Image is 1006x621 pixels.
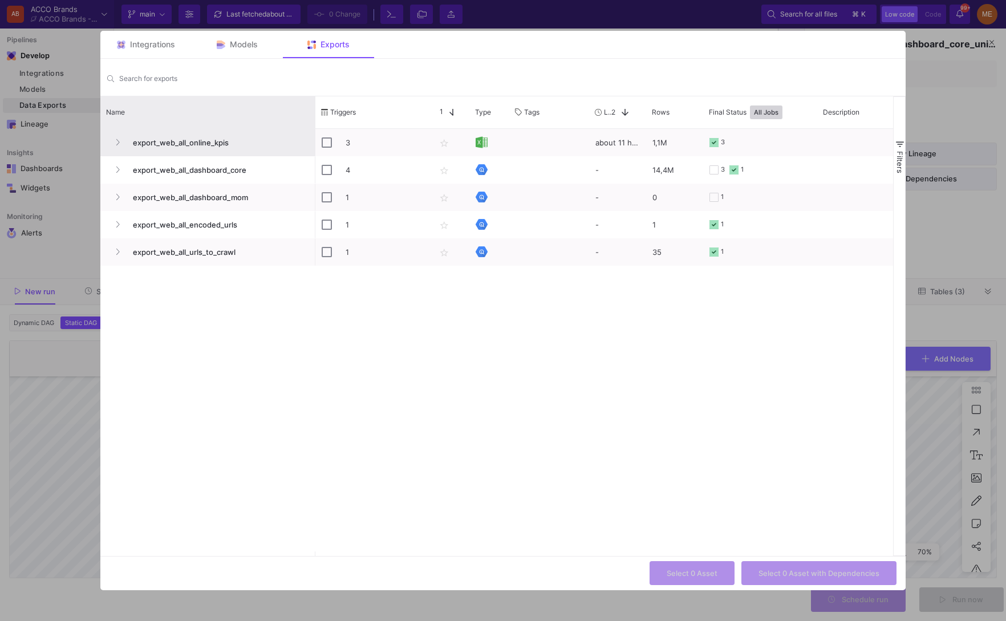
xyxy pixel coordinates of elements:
p: 4 [346,157,423,184]
div: 1 [721,184,724,210]
div: 3 [721,129,725,156]
span: export_web_all_urls_to_crawl [126,239,309,266]
img: [Legacy] Google BigQuery [476,246,488,258]
input: Search for name, tables, ... [119,74,898,83]
span: Integrations [130,40,175,49]
div: 1,1M [646,129,703,156]
div: Final Status [709,99,801,125]
div: about 11 hours ago [589,129,646,156]
div: Press SPACE to select this row. [315,156,982,184]
div: Press SPACE to select this row. [100,184,315,211]
span: export_web_all_online_kpis [126,129,309,156]
div: 1 [741,156,744,183]
button: All Jobs [750,105,782,119]
span: Name [106,108,125,116]
img: [Legacy] Google BigQuery [476,164,488,176]
span: 1 [435,107,443,117]
div: - [589,211,646,238]
span: Triggers [330,108,356,116]
img: [Legacy] Google BigQuery [476,218,488,230]
div: Press SPACE to select this row. [315,238,982,266]
span: export_web_all_dashboard_core [126,157,309,184]
span: Filters [895,151,904,173]
span: Models [230,40,258,49]
div: Press SPACE to select this row. [315,211,982,238]
p: 3 [346,129,423,156]
span: export_web_all_encoded_urls [126,212,309,238]
div: - [589,238,646,266]
p: 1 [346,212,423,238]
div: Press SPACE to select this row. [100,238,315,266]
span: Rows [652,108,670,116]
div: - [589,184,646,211]
div: - [589,156,646,184]
div: Press SPACE to select this row. [100,156,315,184]
div: 1 [721,238,724,265]
div: 3 [721,156,725,183]
span: Type [475,108,491,116]
img: [Legacy] Google BigQuery [476,191,488,203]
div: Press SPACE to select this row. [100,129,315,156]
div: 0 [646,184,703,211]
div: Press SPACE to select this row. [100,211,315,238]
div: 1 [721,211,724,238]
div: 1 [646,211,703,238]
div: 35 [646,238,703,266]
span: Tags [524,108,539,116]
span: Description [823,108,859,116]
div: Press SPACE to select this row. [315,184,982,211]
span: export_web_all_dashboard_mom [126,184,309,211]
div: Press SPACE to select this row. [315,129,982,156]
div: 14,4M [646,156,703,184]
span: Exports [321,40,350,49]
span: Last Used [604,108,611,116]
img: [Legacy] Excel [476,136,488,148]
p: 1 [346,239,423,266]
span: 2 [611,108,615,116]
p: 1 [346,184,423,211]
